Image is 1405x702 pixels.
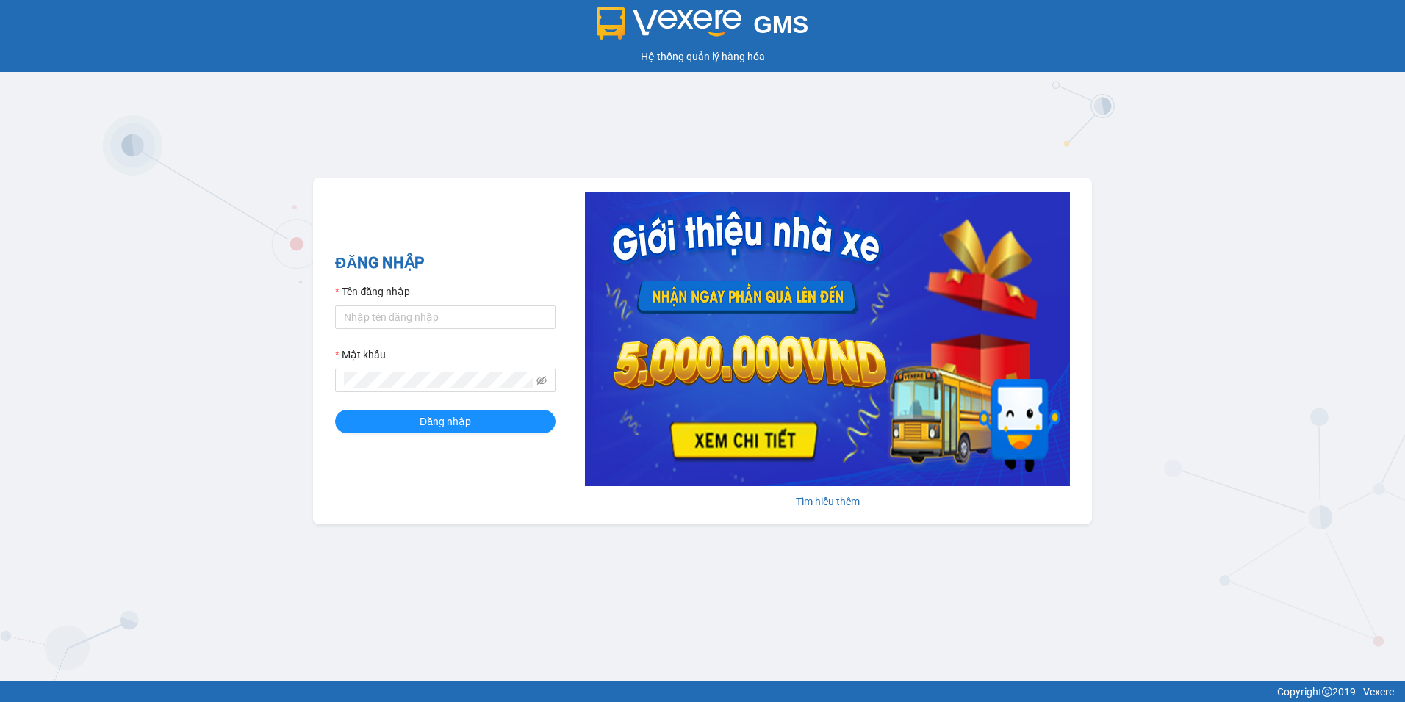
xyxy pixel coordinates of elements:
span: copyright [1322,687,1332,697]
div: Copyright 2019 - Vexere [11,684,1394,700]
label: Mật khẩu [335,347,386,363]
label: Tên đăng nhập [335,283,410,300]
img: logo 2 [597,7,742,40]
div: Tìm hiểu thêm [585,493,1070,510]
img: banner-0 [585,192,1070,486]
span: GMS [753,11,808,38]
input: Mật khẩu [344,372,533,388]
button: Đăng nhập [335,410,556,433]
span: Đăng nhập [420,413,471,430]
span: eye-invisible [536,375,547,386]
a: GMS [597,22,809,34]
h2: ĐĂNG NHẬP [335,251,556,275]
div: Hệ thống quản lý hàng hóa [4,48,1401,65]
input: Tên đăng nhập [335,305,556,329]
